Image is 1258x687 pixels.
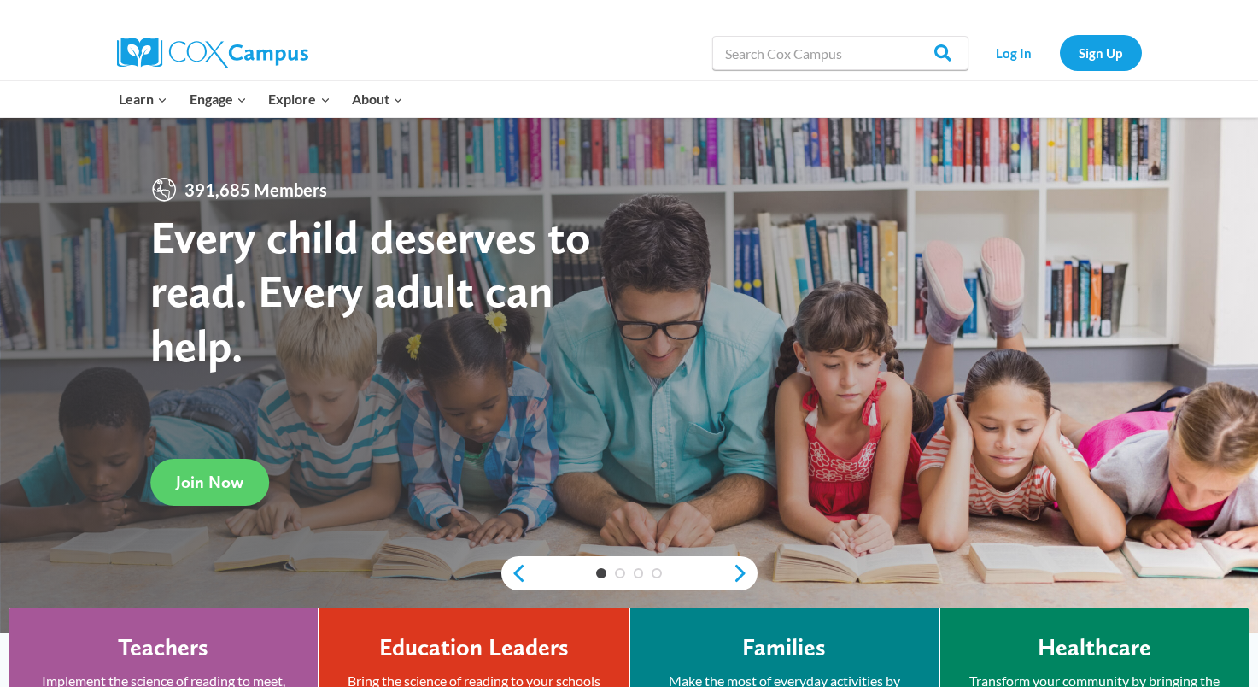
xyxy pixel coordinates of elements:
span: About [352,88,403,110]
a: Log In [977,35,1051,70]
div: content slider buttons [501,556,758,590]
a: next [732,563,758,584]
a: Sign Up [1060,35,1142,70]
h4: Education Leaders [379,633,569,662]
nav: Secondary Navigation [977,35,1142,70]
img: Cox Campus [117,38,308,68]
a: 3 [634,568,644,578]
a: previous [501,563,527,584]
a: 4 [652,568,662,578]
span: Join Now [176,472,243,492]
span: Learn [119,88,167,110]
span: Explore [268,88,330,110]
span: Engage [190,88,247,110]
h4: Families [742,633,826,662]
nav: Primary Navigation [108,81,414,117]
a: 1 [596,568,606,578]
a: 2 [615,568,625,578]
h4: Teachers [118,633,208,662]
strong: Every child deserves to read. Every adult can help. [150,209,591,373]
input: Search Cox Campus [712,36,968,70]
span: 391,685 Members [178,176,334,203]
a: Join Now [150,459,269,506]
h4: Healthcare [1038,633,1151,662]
